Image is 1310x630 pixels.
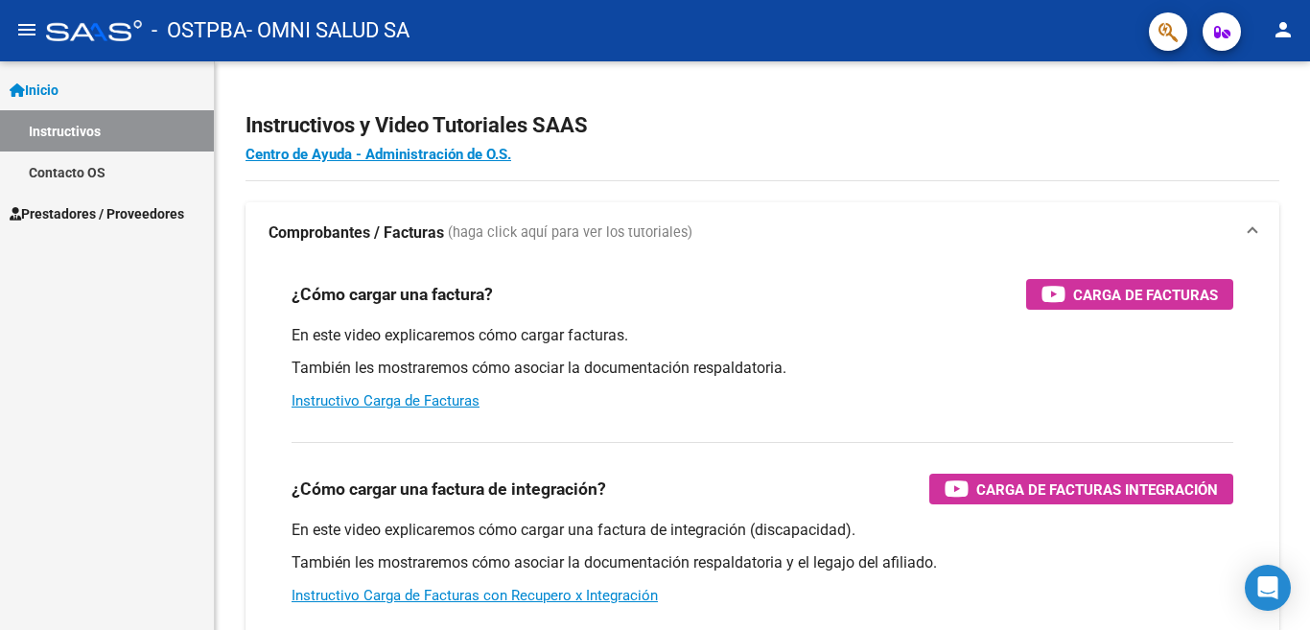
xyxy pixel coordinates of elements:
mat-expansion-panel-header: Comprobantes / Facturas (haga click aquí para ver los tutoriales) [246,202,1279,264]
button: Carga de Facturas Integración [929,474,1233,504]
span: Prestadores / Proveedores [10,203,184,224]
span: - OSTPBA [152,10,246,52]
p: En este video explicaremos cómo cargar una factura de integración (discapacidad). [292,520,1233,541]
p: También les mostraremos cómo asociar la documentación respaldatoria y el legajo del afiliado. [292,552,1233,573]
strong: Comprobantes / Facturas [269,222,444,244]
mat-icon: menu [15,18,38,41]
h3: ¿Cómo cargar una factura de integración? [292,476,606,502]
p: También les mostraremos cómo asociar la documentación respaldatoria. [292,358,1233,379]
div: Open Intercom Messenger [1245,565,1291,611]
span: Carga de Facturas Integración [976,478,1218,502]
span: Inicio [10,80,58,101]
p: En este video explicaremos cómo cargar facturas. [292,325,1233,346]
button: Carga de Facturas [1026,279,1233,310]
span: Carga de Facturas [1073,283,1218,307]
h2: Instructivos y Video Tutoriales SAAS [246,107,1279,144]
span: (haga click aquí para ver los tutoriales) [448,222,692,244]
h3: ¿Cómo cargar una factura? [292,281,493,308]
a: Centro de Ayuda - Administración de O.S. [246,146,511,163]
a: Instructivo Carga de Facturas con Recupero x Integración [292,587,658,604]
mat-icon: person [1272,18,1295,41]
a: Instructivo Carga de Facturas [292,392,480,409]
span: - OMNI SALUD SA [246,10,409,52]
